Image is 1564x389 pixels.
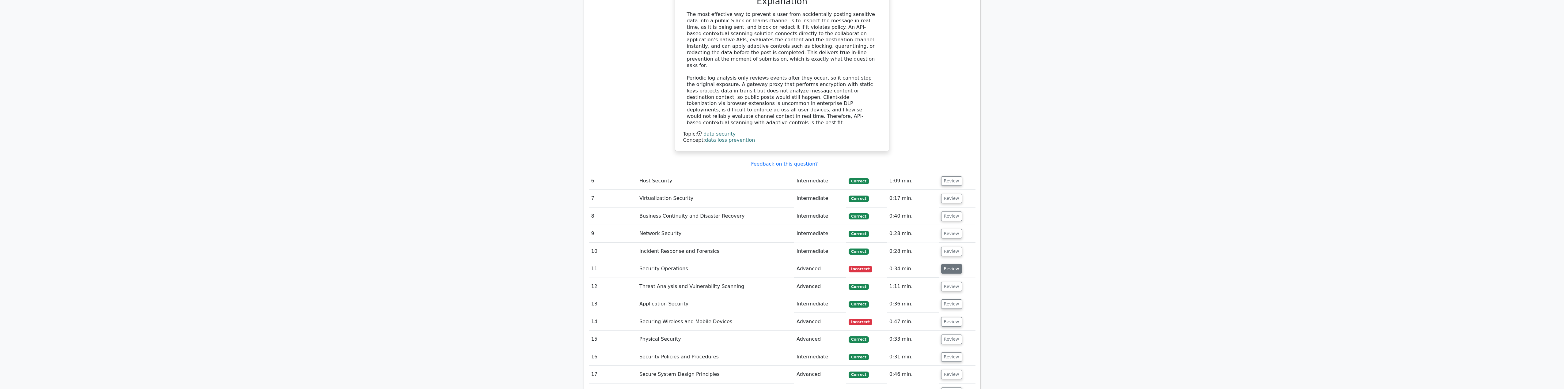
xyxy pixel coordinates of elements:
a: Feedback on this question? [751,161,818,167]
button: Review [941,282,962,291]
span: Correct [849,301,869,307]
td: 0:36 min. [887,295,939,313]
span: Correct [849,372,869,378]
td: Security Operations [637,260,794,278]
td: 12 [589,278,637,295]
button: Review [941,247,962,256]
td: Intermediate [794,348,846,366]
td: 1:09 min. [887,172,939,190]
a: data security [703,131,736,137]
span: Correct [849,354,869,360]
td: 0:46 min. [887,366,939,383]
td: Business Continuity and Disaster Recovery [637,208,794,225]
td: Incident Response and Forensics [637,243,794,260]
td: Physical Security [637,331,794,348]
td: Intermediate [794,225,846,242]
td: Intermediate [794,172,846,190]
td: Advanced [794,260,846,278]
td: Application Security [637,295,794,313]
td: 16 [589,348,637,366]
a: data loss prevention [705,137,755,143]
button: Review [941,370,962,379]
td: 17 [589,366,637,383]
button: Review [941,299,962,309]
span: Correct [849,196,869,202]
button: Review [941,211,962,221]
td: Advanced [794,331,846,348]
td: 8 [589,208,637,225]
button: Review [941,229,962,238]
span: Correct [849,213,869,219]
td: 6 [589,172,637,190]
td: 1:11 min. [887,278,939,295]
td: 0:31 min. [887,348,939,366]
td: 0:28 min. [887,243,939,260]
td: 7 [589,190,637,207]
span: Correct [849,284,869,290]
td: 0:34 min. [887,260,939,278]
td: 0:28 min. [887,225,939,242]
td: Intermediate [794,243,846,260]
td: Network Security [637,225,794,242]
td: Advanced [794,366,846,383]
td: Security Policies and Procedures [637,348,794,366]
span: Correct [849,336,869,342]
td: 14 [589,313,637,331]
span: Incorrect [849,266,872,272]
button: Review [941,264,962,274]
td: 15 [589,331,637,348]
div: Concept: [683,137,881,144]
button: Review [941,176,962,186]
button: Review [941,335,962,344]
span: Incorrect [849,319,872,325]
button: Review [941,194,962,203]
td: Secure System Design Principles [637,366,794,383]
div: The most effective way to prevent a user from accidentally posting sensitive data into a public S... [687,11,877,126]
td: 13 [589,295,637,313]
td: Intermediate [794,295,846,313]
td: 0:33 min. [887,331,939,348]
span: Correct [849,178,869,184]
div: Topic: [683,131,881,137]
td: Intermediate [794,190,846,207]
td: Threat Analysis and Vulnerability Scanning [637,278,794,295]
td: Advanced [794,278,846,295]
span: Correct [849,249,869,255]
button: Review [941,352,962,362]
td: Virtualization Security [637,190,794,207]
td: Securing Wireless and Mobile Devices [637,313,794,331]
td: 9 [589,225,637,242]
td: 0:47 min. [887,313,939,331]
span: Correct [849,231,869,237]
td: Host Security [637,172,794,190]
button: Review [941,317,962,327]
td: 10 [589,243,637,260]
td: 0:17 min. [887,190,939,207]
td: 11 [589,260,637,278]
td: Intermediate [794,208,846,225]
td: 0:40 min. [887,208,939,225]
td: Advanced [794,313,846,331]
